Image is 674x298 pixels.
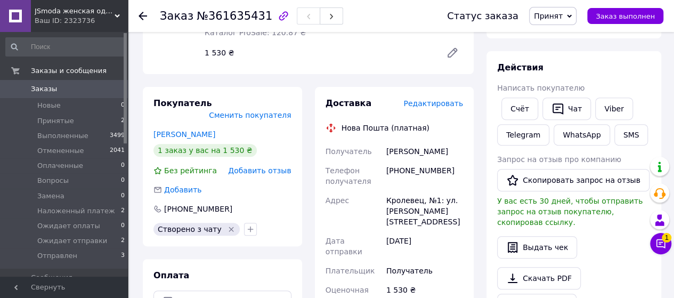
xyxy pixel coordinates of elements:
[110,146,125,156] span: 2041
[501,98,538,120] button: Cчёт
[497,84,584,92] span: Написать покупателю
[339,123,432,133] div: Нова Пошта (платная)
[447,11,518,21] div: Статус заказа
[153,144,257,157] div: 1 заказ у вас на 1 530 ₴
[497,236,577,259] button: Выдать чек
[121,176,125,186] span: 0
[662,233,671,243] span: 1
[326,237,362,256] span: Дата отправки
[326,98,372,108] span: Доставка
[326,196,349,205] span: Адрес
[497,62,543,73] span: Действия
[497,155,621,164] span: Запрос на отзыв про компанию
[121,191,125,201] span: 0
[403,99,463,108] span: Редактировать
[5,37,126,57] input: Поиск
[497,267,581,289] a: Скачать PDF
[37,176,69,186] span: Вопросы
[326,147,372,156] span: Получатель
[121,236,125,246] span: 2
[227,225,236,233] svg: Удалить метку
[497,124,549,146] a: Telegram
[595,98,632,120] a: Viber
[121,221,125,231] span: 0
[37,131,88,141] span: Выполненные
[37,161,83,171] span: Оплаченные
[497,197,643,227] span: У вас есть 30 дней, чтобы отправить запрос на отзыв покупателю, скопировав ссылку.
[37,191,64,201] span: Замена
[384,231,465,261] div: [DATE]
[121,206,125,216] span: 2
[139,11,147,21] div: Вернуться назад
[384,261,465,280] div: Получатель
[37,146,84,156] span: Отмененные
[442,42,463,63] a: Редактировать
[534,12,563,20] span: Принят
[121,116,125,126] span: 2
[153,98,212,108] span: Покупатель
[326,166,371,186] span: Телефон получателя
[228,166,291,175] span: Добавить отзыв
[497,169,649,191] button: Скопировать запрос на отзыв
[110,131,125,141] span: 3499
[650,233,671,254] button: Чат с покупателем1
[614,124,648,146] button: SMS
[35,6,115,16] span: JSmoda женская одежда батал
[200,45,437,60] div: 1 530 ₴
[37,221,100,231] span: Ожидает оплаты
[37,116,74,126] span: Принятые
[197,10,272,22] span: №361635431
[384,161,465,191] div: [PHONE_NUMBER]
[31,273,72,283] span: Сообщения
[37,236,107,246] span: Ожидает отправки
[163,204,233,214] div: [PHONE_NUMBER]
[35,16,128,26] div: Ваш ID: 2323736
[164,186,201,194] span: Добавить
[121,161,125,171] span: 0
[121,251,125,261] span: 3
[153,270,189,280] span: Оплата
[209,111,291,119] span: Сменить покупателя
[542,98,591,120] button: Чат
[31,66,107,76] span: Заказы и сообщения
[158,225,222,233] span: Створено з чату
[153,130,215,139] a: [PERSON_NAME]
[121,101,125,110] span: 0
[596,12,655,20] span: Заказ выполнен
[37,206,115,216] span: Наложенный платеж
[31,84,57,94] span: Заказы
[326,267,375,275] span: Плательщик
[164,166,217,175] span: Без рейтинга
[587,8,663,24] button: Заказ выполнен
[384,191,465,231] div: Кролевец, №1: ул. [PERSON_NAME][STREET_ADDRESS]
[160,10,193,22] span: Заказ
[37,251,77,261] span: Отправлен
[384,142,465,161] div: [PERSON_NAME]
[37,101,61,110] span: Новые
[205,28,306,37] span: Каталог ProSale: 120.87 ₴
[554,124,610,146] a: WhatsApp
